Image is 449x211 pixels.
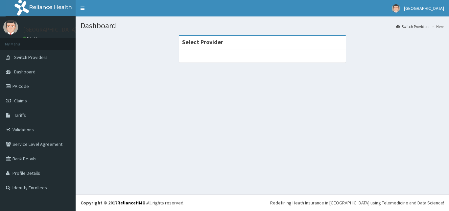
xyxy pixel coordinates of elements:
strong: Select Provider [182,38,223,46]
footer: All rights reserved. [76,194,449,211]
p: [GEOGRAPHIC_DATA] [23,27,77,33]
span: Claims [14,98,27,104]
span: Tariffs [14,112,26,118]
h1: Dashboard [81,21,444,30]
strong: Copyright © 2017 . [81,200,147,206]
span: Switch Providers [14,54,48,60]
img: User Image [392,4,400,13]
a: Online [23,36,39,40]
span: [GEOGRAPHIC_DATA] [404,5,444,11]
div: Redefining Heath Insurance in [GEOGRAPHIC_DATA] using Telemedicine and Data Science! [270,199,444,206]
li: Here [430,24,444,29]
span: Dashboard [14,69,35,75]
a: RelianceHMO [117,200,146,206]
a: Switch Providers [396,24,429,29]
img: User Image [3,20,18,35]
